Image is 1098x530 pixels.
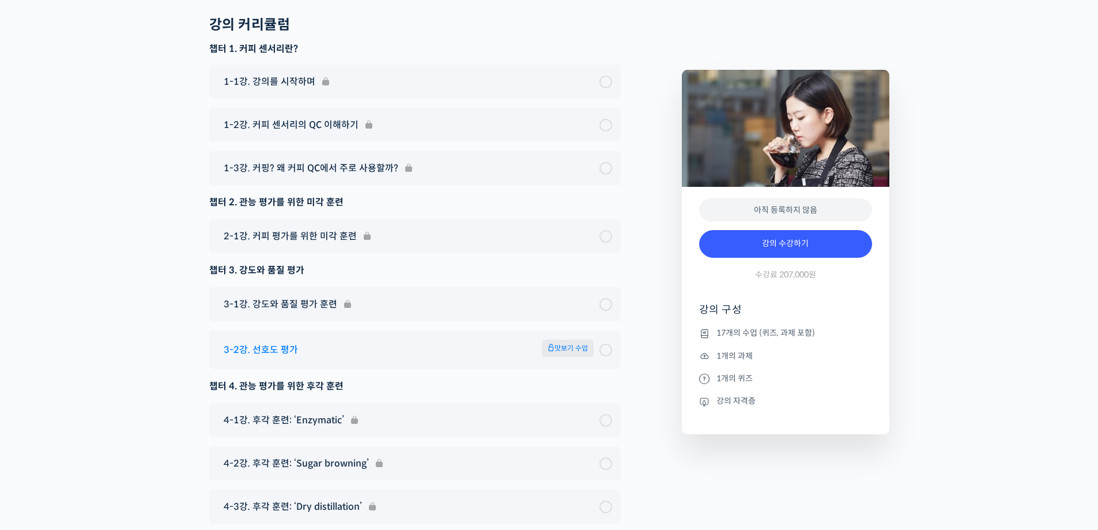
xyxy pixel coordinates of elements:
span: 맛보기 수업 [542,340,594,357]
li: 1개의 과제 [699,349,872,363]
div: 챕터 2. 관능 평가를 위한 미각 훈련 [209,194,621,210]
a: 설정 [149,366,221,394]
div: 아직 등록하지 않음 [699,198,872,222]
h3: 챕터 1. 커피 센서리란? [209,43,621,55]
span: 대화 [105,384,119,393]
div: 챕터 3. 강도와 품질 평가 [209,262,621,278]
div: 챕터 4. 관능 평가를 위한 후각 훈련 [209,378,621,394]
span: 설정 [178,383,192,392]
h2: 강의 커리큘럼 [209,17,290,33]
span: 수강료 207,000원 [755,269,816,280]
h4: 강의 구성 [699,303,872,326]
li: 1개의 퀴즈 [699,371,872,385]
li: 17개의 수업 (퀴즈, 과제 포함) [699,326,872,340]
span: 3-2강. 선호도 평가 [224,342,298,358]
a: 홈 [3,366,76,394]
a: 3-2강. 선호도 평가 맛보기 수업 [218,340,612,360]
span: 홈 [36,383,43,392]
li: 강의 자격증 [699,394,872,408]
a: 강의 수강하기 [699,230,872,258]
a: 대화 [76,366,149,394]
